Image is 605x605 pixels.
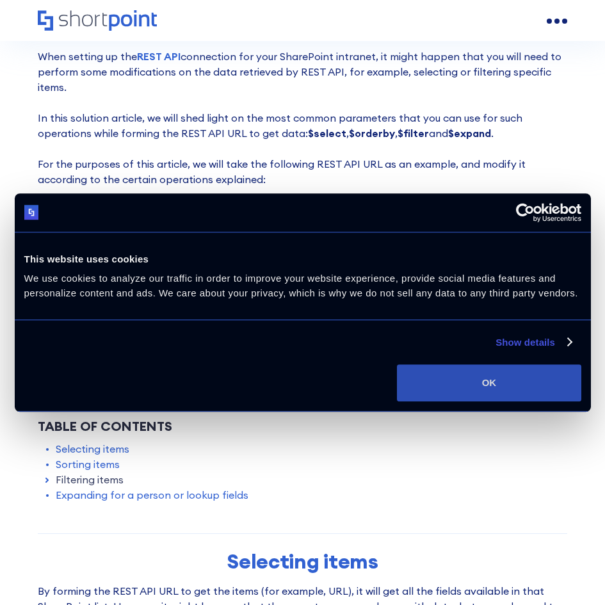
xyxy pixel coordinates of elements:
a: Selecting items [56,441,129,456]
a: Usercentrics Cookiebot - opens in a new window [469,203,581,222]
a: open menu [547,11,567,31]
p: When setting up the connection for your SharePoint intranet, it might happen that you will need t... [38,49,567,294]
a: REST API [137,50,181,63]
a: Show details [496,335,571,350]
span: We use cookies to analyze our traffic in order to improve your website experience, provide social... [24,273,578,298]
div: This website uses cookies [24,252,581,267]
iframe: Chat Widget [375,456,605,605]
a: Expanding for a person or lookup fields [56,487,248,503]
button: OK [397,364,581,401]
strong: $expand [448,127,491,140]
strong: $orderby [349,127,395,140]
strong: $select [308,127,346,140]
div: Table of Contents [38,417,567,436]
a: Filtering items [56,472,124,487]
a: Home [38,10,157,32]
strong: $filter [398,127,429,140]
a: Sorting items [56,456,120,472]
img: logo [24,206,39,220]
h2: Selecting items [63,549,543,573]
